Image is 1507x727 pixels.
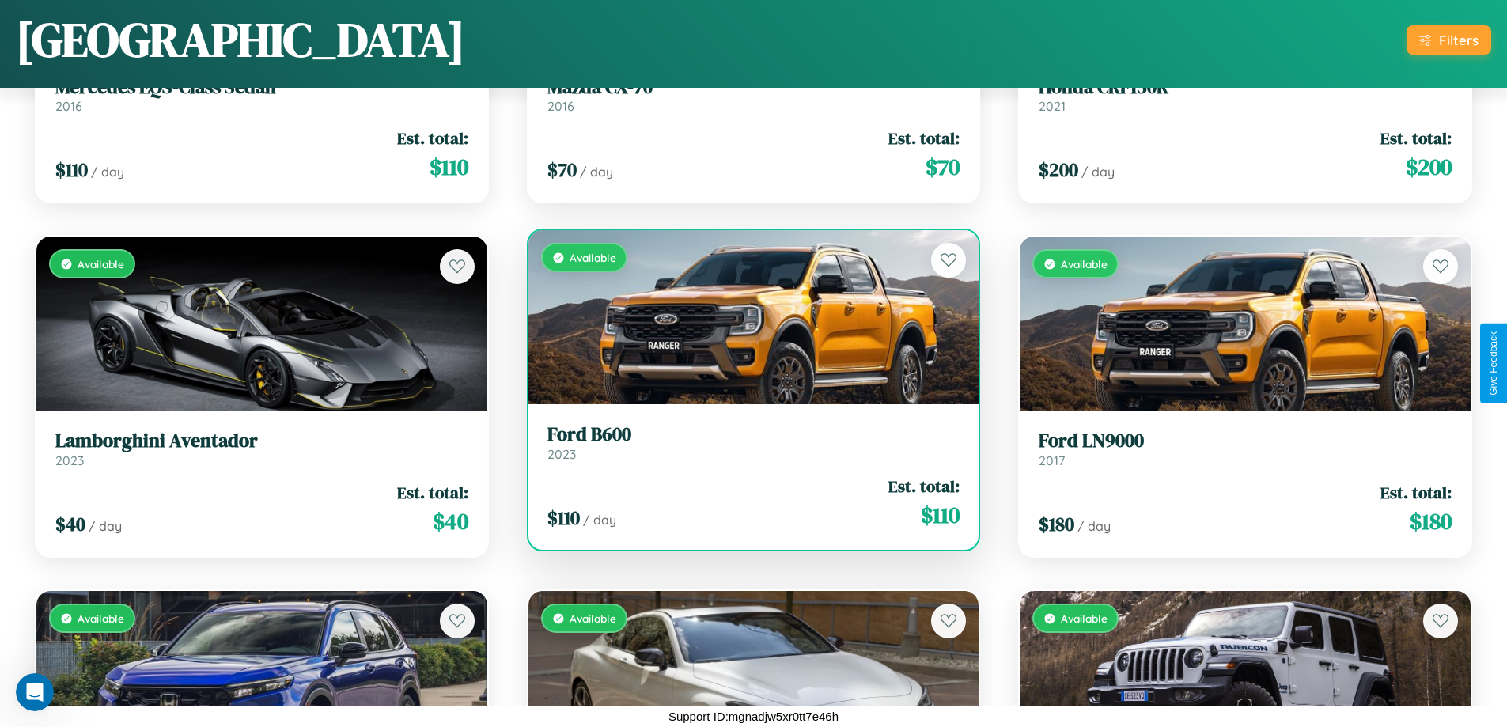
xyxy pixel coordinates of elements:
[55,430,468,468] a: Lamborghini Aventador2023
[547,446,576,462] span: 2023
[888,127,960,150] span: Est. total:
[1061,612,1108,625] span: Available
[1410,505,1452,537] span: $ 180
[926,151,960,183] span: $ 70
[1488,331,1499,396] div: Give Feedback
[1406,151,1452,183] span: $ 200
[91,164,124,180] span: / day
[547,157,577,183] span: $ 70
[89,518,122,534] span: / day
[1439,32,1479,48] div: Filters
[547,76,960,115] a: Mazda CX-702016
[888,475,960,498] span: Est. total:
[547,423,960,446] h3: Ford B600
[55,157,88,183] span: $ 110
[570,612,616,625] span: Available
[1039,157,1078,183] span: $ 200
[1061,257,1108,271] span: Available
[78,612,124,625] span: Available
[78,257,124,271] span: Available
[1039,430,1452,452] h3: Ford LN9000
[55,430,468,452] h3: Lamborghini Aventador
[583,512,616,528] span: / day
[16,7,465,72] h1: [GEOGRAPHIC_DATA]
[433,505,468,537] span: $ 40
[55,76,468,99] h3: Mercedes EQS-Class Sedan
[547,98,574,114] span: 2016
[1039,430,1452,468] a: Ford LN90002017
[1039,98,1066,114] span: 2021
[547,505,580,531] span: $ 110
[1380,127,1452,150] span: Est. total:
[1077,518,1111,534] span: / day
[55,98,82,114] span: 2016
[570,251,616,264] span: Available
[668,706,839,727] p: Support ID: mgnadjw5xr0tt7e46h
[1380,481,1452,504] span: Est. total:
[1081,164,1115,180] span: / day
[55,511,85,537] span: $ 40
[1039,511,1074,537] span: $ 180
[1407,25,1491,55] button: Filters
[397,127,468,150] span: Est. total:
[921,499,960,531] span: $ 110
[55,452,84,468] span: 2023
[1039,76,1452,115] a: Honda CRF150R2021
[55,76,468,115] a: Mercedes EQS-Class Sedan2016
[397,481,468,504] span: Est. total:
[580,164,613,180] span: / day
[1039,452,1065,468] span: 2017
[547,423,960,462] a: Ford B6002023
[16,673,54,711] iframe: Intercom live chat
[430,151,468,183] span: $ 110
